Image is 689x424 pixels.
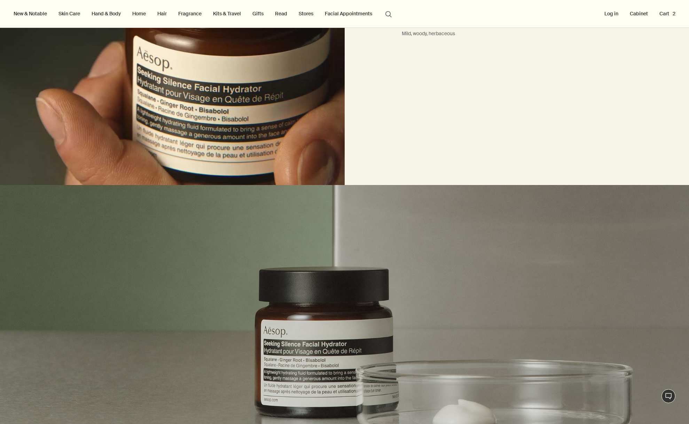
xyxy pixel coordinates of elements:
[661,389,675,403] button: Chat en direct
[131,9,147,18] a: Home
[323,9,374,18] a: Facial Appointments
[212,9,242,18] a: Kits & Travel
[12,9,48,18] button: New & Notable
[382,7,395,20] button: Open search
[603,9,620,18] button: Log in
[402,30,632,42] dd: Mild, woody, herbaceous
[57,9,81,18] a: Skin Care
[274,9,289,18] a: Read
[156,9,168,18] a: Hair
[177,9,203,18] a: Fragrance
[658,9,677,18] button: Cart2
[628,9,649,18] a: Cabinet
[251,9,265,18] a: Gifts
[297,9,315,18] button: Stores
[90,9,122,18] a: Hand & Body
